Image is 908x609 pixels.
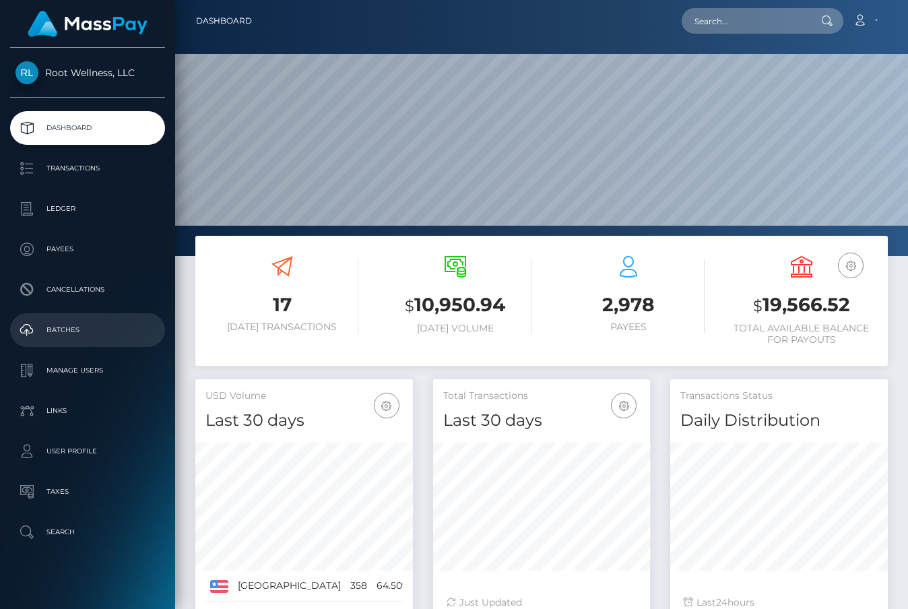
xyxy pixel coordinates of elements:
[346,571,372,602] td: 358
[405,296,414,315] small: $
[379,292,531,319] h3: 10,950.94
[10,67,165,79] span: Root Wellness, LLC
[10,435,165,468] a: User Profile
[10,111,165,145] a: Dashboard
[680,409,878,432] h4: Daily Distribution
[10,313,165,347] a: Batches
[10,354,165,387] a: Manage Users
[15,199,160,219] p: Ledger
[15,482,160,502] p: Taxes
[205,409,403,432] h4: Last 30 days
[10,515,165,549] a: Search
[682,8,808,34] input: Search...
[15,320,160,340] p: Batches
[552,321,705,333] h6: Payees
[15,522,160,542] p: Search
[552,292,705,318] h3: 2,978
[196,7,252,35] a: Dashboard
[205,321,358,333] h6: [DATE] Transactions
[233,571,346,602] td: [GEOGRAPHIC_DATA]
[15,61,38,84] img: Root Wellness, LLC
[205,389,403,403] h5: USD Volume
[10,152,165,185] a: Transactions
[205,292,358,318] h3: 17
[15,280,160,300] p: Cancellations
[443,389,641,403] h5: Total Transactions
[15,158,160,179] p: Transactions
[379,323,531,334] h6: [DATE] Volume
[15,401,160,421] p: Links
[10,232,165,266] a: Payees
[210,580,228,592] img: US.png
[10,273,165,307] a: Cancellations
[725,323,878,346] h6: Total Available Balance for Payouts
[443,409,641,432] h4: Last 30 days
[753,296,763,315] small: $
[15,118,160,138] p: Dashboard
[15,360,160,381] p: Manage Users
[15,441,160,461] p: User Profile
[15,239,160,259] p: Payees
[680,389,878,403] h5: Transactions Status
[716,596,727,608] span: 24
[372,571,415,602] td: 64.50%
[10,192,165,226] a: Ledger
[28,11,148,37] img: MassPay Logo
[10,475,165,509] a: Taxes
[725,292,878,319] h3: 19,566.52
[10,394,165,428] a: Links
